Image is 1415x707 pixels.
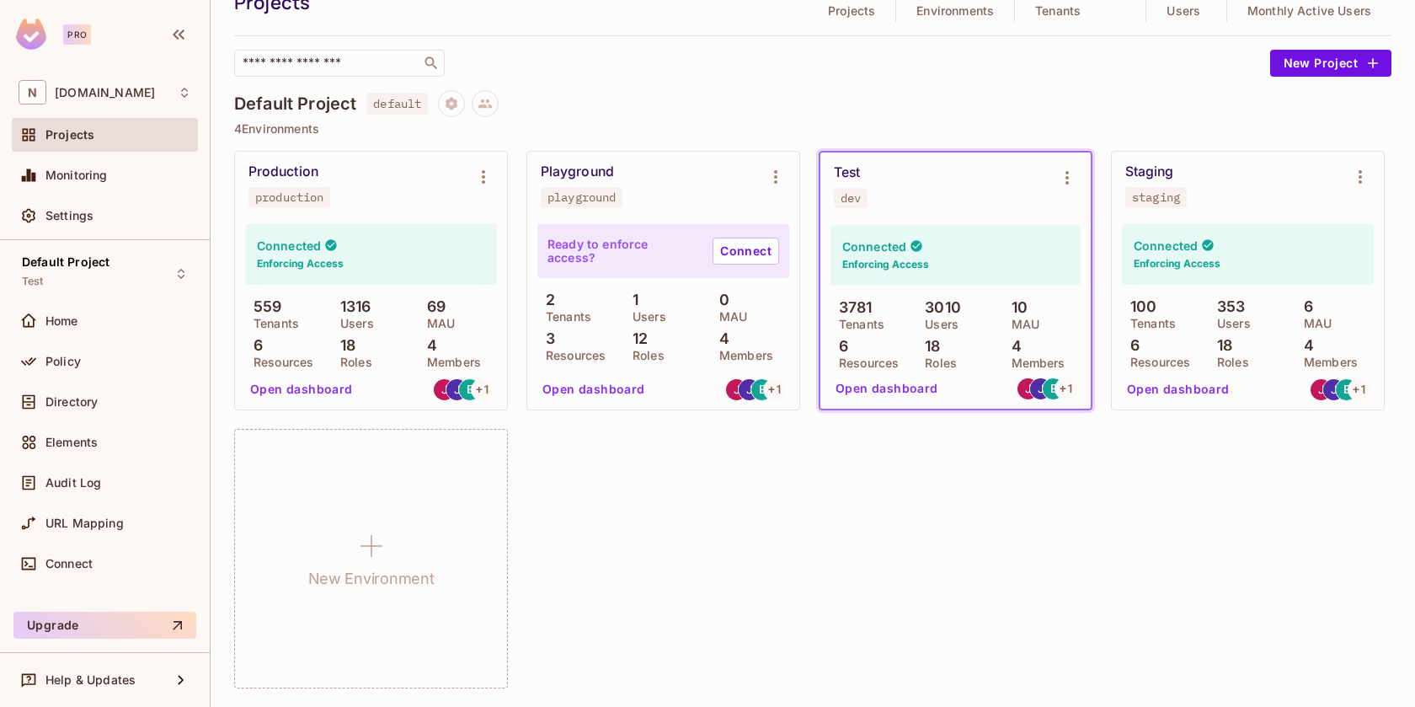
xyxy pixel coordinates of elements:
p: 4 [711,330,729,347]
p: 12 [624,330,648,347]
button: New Project [1270,50,1391,77]
button: Environment settings [1050,161,1084,195]
img: jon.erdman@nebula.io [434,379,455,400]
p: Users [916,318,958,331]
span: Workspace: nebula.io [55,86,155,99]
p: Resources [537,349,606,362]
p: Resources [245,356,313,369]
span: Test [22,275,44,288]
p: Monthly Active Users [1247,4,1371,18]
p: 4 Environments [234,122,1391,136]
p: Users [1167,4,1200,18]
span: N [19,80,46,104]
p: 6 [1295,298,1313,315]
p: Resources [830,356,899,370]
span: E [1343,383,1350,395]
p: 1 [624,292,638,308]
h4: Default Project [234,94,356,114]
button: Open dashboard [243,376,360,403]
p: Users [624,310,666,324]
div: staging [1132,190,1180,204]
p: MAU [1295,317,1332,330]
span: + 1 [1060,383,1073,394]
p: Tenants [245,317,299,330]
span: Directory [45,395,98,409]
span: Monitoring [45,169,108,182]
p: Users [1209,317,1251,330]
p: 559 [245,298,282,315]
span: E [1050,383,1057,394]
div: production [255,190,323,204]
button: Environment settings [467,160,500,194]
span: Policy [45,355,81,368]
p: 3781 [830,299,873,316]
p: 6 [1122,337,1140,354]
span: Help & Updates [45,673,136,687]
p: 4 [1295,337,1314,354]
p: 0 [711,292,729,308]
p: Tenants [1122,317,1176,330]
h4: Connected [842,238,906,254]
a: Connect [713,238,779,265]
p: Members [711,349,773,362]
img: jon.erdman@nebula.io [1017,378,1039,399]
p: Roles [1209,356,1249,369]
img: jackie@nebula.io [446,379,467,400]
span: Default Project [22,255,109,269]
p: Users [332,317,374,330]
span: Connect [45,557,93,570]
p: Members [1003,356,1065,370]
span: URL Mapping [45,517,124,530]
p: Tenants [537,310,591,324]
span: Settings [45,209,93,222]
div: Staging [1125,163,1174,180]
span: + 1 [476,383,489,395]
p: Roles [624,349,665,362]
span: Audit Log [45,476,101,490]
p: 100 [1122,298,1157,315]
p: Projects [828,4,875,18]
p: 353 [1209,298,1246,315]
button: Open dashboard [536,376,652,403]
p: Roles [332,356,372,369]
button: Upgrade [13,612,196,639]
p: 18 [1209,337,1232,354]
p: 10 [1003,299,1028,316]
div: playground [547,190,616,204]
span: default [366,93,428,115]
p: 69 [419,298,446,315]
div: Playground [541,163,614,180]
p: 3010 [916,299,961,316]
span: + 1 [1353,383,1366,395]
span: Elements [45,436,98,449]
div: Production [248,163,318,180]
img: jackie@nebula.io [739,379,760,400]
h4: Connected [257,238,321,254]
p: Resources [1122,356,1190,369]
p: 18 [916,338,940,355]
p: Tenants [830,318,884,331]
h6: Enforcing Access [842,257,929,272]
p: Members [419,356,481,369]
p: 4 [419,337,437,354]
h1: New Environment [308,566,435,592]
div: dev [841,191,861,205]
img: jon.erdman@nebula.io [726,379,747,400]
span: Project settings [438,99,465,115]
p: MAU [1003,318,1039,331]
button: Open dashboard [1120,376,1236,403]
p: Members [1295,356,1358,369]
p: 3 [537,330,555,347]
img: jackie@nebula.io [1030,378,1051,399]
p: Tenants [1035,4,1081,18]
p: Ready to enforce access? [547,238,699,265]
p: Environments [916,4,994,18]
p: Roles [916,356,957,370]
h6: Enforcing Access [257,256,344,271]
p: 6 [830,338,848,355]
h4: Connected [1134,238,1198,254]
div: Test [834,164,860,181]
p: 6 [245,337,263,354]
p: 4 [1003,338,1022,355]
button: Environment settings [759,160,793,194]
